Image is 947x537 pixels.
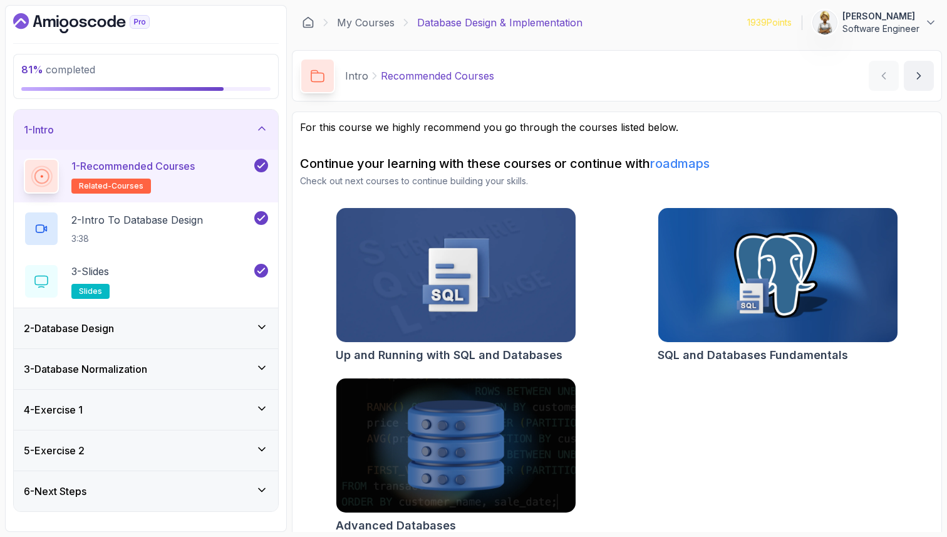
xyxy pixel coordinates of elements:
span: completed [21,63,95,76]
button: 5-Exercise 2 [14,430,278,471]
h3: 6 - Next Steps [24,484,86,499]
p: 3 - Slides [71,264,109,279]
img: user profile image [813,11,837,34]
h3: 3 - Database Normalization [24,362,147,377]
a: My Courses [337,15,395,30]
p: 1 - Recommended Courses [71,159,195,174]
button: 3-Database Normalization [14,349,278,389]
a: Dashboard [13,13,179,33]
p: For this course we highly recommend you go through the courses listed below. [300,120,934,135]
p: 1939 Points [747,16,792,29]
p: 2 - Intro To Database Design [71,212,203,227]
img: Advanced Databases card [336,378,576,513]
h2: Advanced Databases [336,517,456,534]
a: SQL and Databases Fundamentals cardSQL and Databases Fundamentals [658,207,898,364]
p: Intro [345,68,368,83]
h2: Continue your learning with these courses or continue with [300,155,934,172]
button: user profile image[PERSON_NAME]Software Engineer [812,10,937,35]
p: Check out next courses to continue building your skills. [300,175,934,187]
h3: 4 - Exercise 1 [24,402,83,417]
h2: Up and Running with SQL and Databases [336,347,562,364]
button: 4-Exercise 1 [14,390,278,430]
a: Advanced Databases cardAdvanced Databases [336,378,576,534]
h2: SQL and Databases Fundamentals [658,347,848,364]
img: Up and Running with SQL and Databases card [336,208,576,342]
p: Database Design & Implementation [417,15,582,30]
p: Recommended Courses [381,68,494,83]
button: previous content [869,61,899,91]
a: Up and Running with SQL and Databases cardUp and Running with SQL and Databases [336,207,576,364]
button: 3-Slidesslides [24,264,268,299]
button: next content [904,61,934,91]
p: Software Engineer [842,23,919,35]
button: 6-Next Steps [14,471,278,511]
h3: 1 - Intro [24,122,54,137]
h3: 5 - Exercise 2 [24,443,85,458]
h3: 2 - Database Design [24,321,114,336]
a: Dashboard [302,16,314,29]
img: SQL and Databases Fundamentals card [658,208,898,342]
span: 81 % [21,63,43,76]
button: 2-Database Design [14,308,278,348]
button: 1-Intro [14,110,278,150]
span: related-courses [79,181,143,191]
p: [PERSON_NAME] [842,10,919,23]
button: 2-Intro To Database Design3:38 [24,211,268,246]
a: roadmaps [650,156,710,171]
button: 1-Recommended Coursesrelated-courses [24,159,268,194]
span: slides [79,286,102,296]
p: 3:38 [71,232,203,245]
